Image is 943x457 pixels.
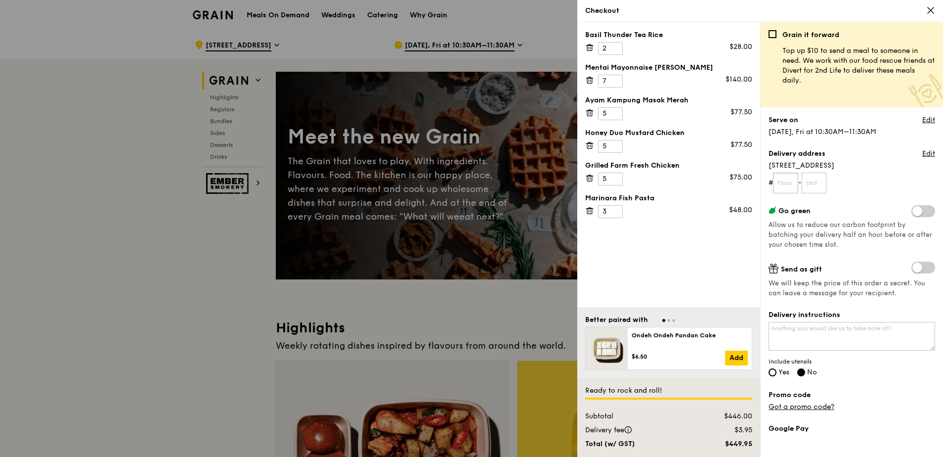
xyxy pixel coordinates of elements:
div: Better paired with [585,315,648,325]
label: Promo code [769,390,935,400]
div: $446.00 [698,411,758,421]
div: $77.50 [730,140,752,150]
div: Basil Thunder Tea Rice [585,30,752,40]
div: Checkout [585,6,935,16]
span: Go to slide 2 [667,319,670,322]
div: $77.50 [730,107,752,117]
span: Include utensils [769,358,935,366]
label: Google Pay [769,424,935,434]
div: $75.00 [729,173,752,183]
div: $6.50 [632,353,725,361]
a: Edit [922,115,935,125]
label: Delivery address [769,149,825,159]
b: Grain it forward [782,31,839,39]
input: No [797,368,805,376]
input: Unit [802,173,827,193]
div: $140.00 [726,75,752,85]
div: Ondeh Ondeh Pandan Cake [632,331,748,339]
div: Subtotal [579,411,698,421]
div: Ready to rock and roll! [585,386,752,396]
div: Delivery fee [579,425,698,435]
img: Meal donation [908,74,943,109]
label: Delivery instructions [769,310,935,320]
a: Add [725,351,748,366]
label: Serve on [769,115,798,125]
div: Grilled Farm Fresh Chicken [585,161,752,171]
div: Ayam Kampung Masak Merah [585,95,752,105]
input: Yes [769,368,776,376]
div: $48.00 [729,205,752,215]
div: $3.95 [698,425,758,435]
a: Edit [922,149,935,159]
p: Top up $10 to send a meal to someone in need. We work with our food rescue friends at Divert for ... [782,46,935,86]
form: # - [769,173,935,193]
a: Got a promo code? [769,403,834,411]
span: We will keep the price of this order a secret. You can leave a message for your recipient. [769,278,935,298]
span: Yes [778,368,789,376]
span: [STREET_ADDRESS] [769,161,935,171]
div: $28.00 [729,42,752,52]
span: Allow us to reduce our carbon footprint by batching your delivery half an hour before or after yo... [769,221,932,249]
span: [DATE], Fri at 10:30AM–11:30AM [769,128,876,136]
span: Go green [778,207,811,215]
span: Send as gift [781,265,822,274]
span: Go to slide 1 [662,319,665,322]
span: No [807,368,817,376]
input: Floor [773,173,798,193]
div: Marinara Fish Pasta [585,193,752,203]
span: Go to slide 3 [672,319,675,322]
div: Mentai Mayonnaise [PERSON_NAME] [585,63,752,73]
div: Total (w/ GST) [579,439,698,449]
div: $449.95 [698,439,758,449]
div: Honey Duo Mustard Chicken [585,128,752,138]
